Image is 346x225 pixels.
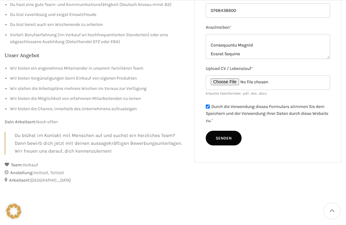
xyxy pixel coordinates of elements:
[10,1,185,8] li: Du hast eine gute Team- und Kommunikationsfähigkeit (Deutsch Niveau mind. B2)
[10,65,185,72] li: Wir bieten ein angenehmes Miteinander in unserem familiären Team
[206,104,328,124] label: Durch die Verwendung dieses Formulars stimmen Sie dem Speichern und der Verwendung Ihrer Daten du...
[10,95,185,102] li: Wir bieten die Möglichkeit von erfahrenen Mitarbeitenden zu lernen
[206,65,330,72] label: Upload CV / Lebenslauf
[206,91,267,95] small: Erlaubte Dateiformate: .pdf, .doc, .docx
[23,162,38,168] span: Verkauf
[30,178,71,183] span: [GEOGRAPHIC_DATA]
[50,170,64,175] span: Teilzeit
[10,11,185,18] li: Du bist zuverlässig und zeigst Einsatzfreude
[10,105,185,112] li: Wir bieten die Chance, innerhalb des Unternehmens aufzusteigen
[10,85,185,92] li: Wir stellen die Arbeitspläne mehrere Wochen im Voraus zur Verfügung
[5,52,185,59] h2: Unser Angebot
[10,75,185,82] li: Wir bieten Vergünstigungen beim Einkauf von eigenen Produkten
[9,178,30,183] strong: Arbeitsort:
[5,119,185,125] p: Noch offen
[11,162,23,168] strong: Team:
[15,132,185,155] p: Du blühst im Kontakt mit Menschen auf und suchst ein herzliches Team? Dann bewirb dich jetzt mit ...
[10,170,34,175] strong: Anstellung:
[206,131,242,146] input: Senden
[324,203,340,219] a: Scroll to top button
[10,21,185,28] li: Du bist bereit auch am Wochenende zu arbeiten
[10,32,185,46] li: Vorteil: Berufserfahrung (im Verkauf an hochfrequentierten Standorten) oder eine abgeschlossene A...
[34,170,50,175] span: Vollzeit
[5,119,36,125] strong: Dein Arbeitsort:
[206,24,330,31] label: Anschreiben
